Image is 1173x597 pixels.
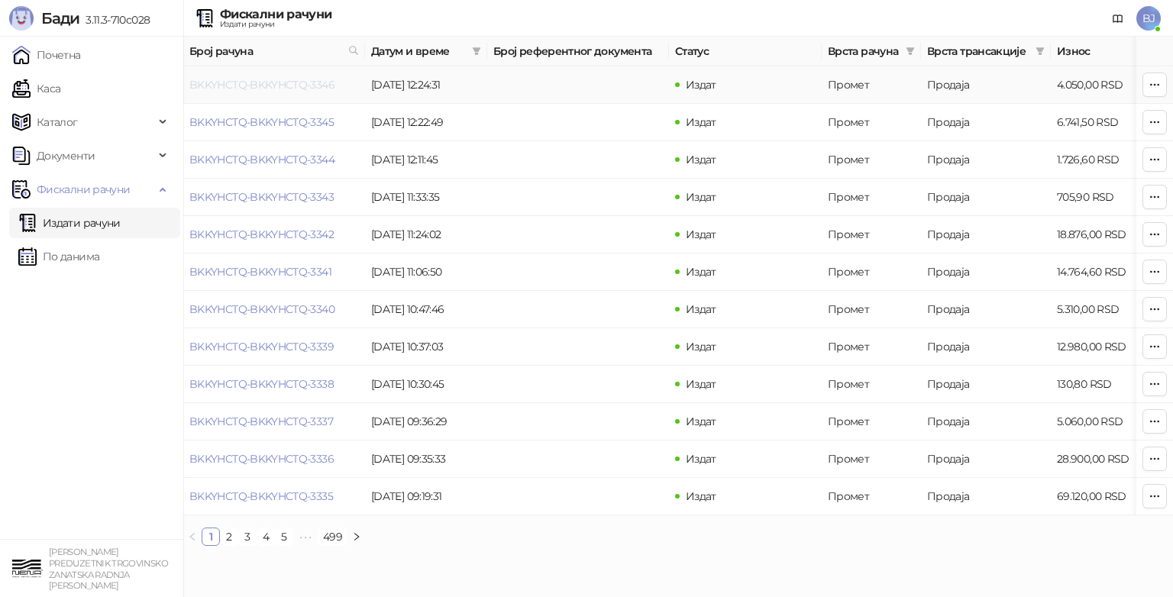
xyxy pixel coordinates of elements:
[828,43,900,60] span: Врста рачуна
[189,452,334,466] a: BKKYHCTQ-BKKYHCTQ-3336
[921,141,1051,179] td: Продаја
[686,78,716,92] span: Издат
[189,340,334,353] a: BKKYHCTQ-BKKYHCTQ-3339
[220,528,238,546] li: 2
[347,528,366,546] li: Следећа страна
[822,253,921,291] td: Промет
[183,291,365,328] td: BKKYHCTQ-BKKYHCTQ-3340
[822,66,921,104] td: Промет
[276,528,292,545] a: 5
[686,265,716,279] span: Издат
[669,37,822,66] th: Статус
[365,216,487,253] td: [DATE] 11:24:02
[18,208,121,238] a: Издати рачуни
[220,21,331,28] div: Издати рачуни
[1057,43,1136,60] span: Износ
[189,153,334,166] a: BKKYHCTQ-BKKYHCTQ-3344
[183,66,365,104] td: BKKYHCTQ-BKKYHCTQ-3346
[686,489,716,503] span: Издат
[1051,366,1158,403] td: 130,80 RSD
[822,478,921,515] td: Промет
[347,528,366,546] button: right
[293,528,318,546] span: •••
[1051,179,1158,216] td: 705,90 RSD
[183,528,202,546] button: left
[921,366,1051,403] td: Продаја
[822,291,921,328] td: Промет
[293,528,318,546] li: Следећих 5 Страна
[686,302,716,316] span: Издат
[365,440,487,478] td: [DATE] 09:35:33
[371,43,466,60] span: Датум и време
[183,366,365,403] td: BKKYHCTQ-BKKYHCTQ-3338
[189,228,334,241] a: BKKYHCTQ-BKKYHCTQ-3342
[1106,6,1130,31] a: Документација
[183,440,365,478] td: BKKYHCTQ-BKKYHCTQ-3336
[189,302,334,316] a: BKKYHCTQ-BKKYHCTQ-3340
[183,37,365,66] th: Број рачуна
[686,153,716,166] span: Издат
[822,440,921,478] td: Промет
[822,104,921,141] td: Промет
[1051,141,1158,179] td: 1.726,60 RSD
[686,190,716,204] span: Издат
[41,9,79,27] span: Бади
[183,179,365,216] td: BKKYHCTQ-BKKYHCTQ-3343
[365,478,487,515] td: [DATE] 09:19:31
[275,528,293,546] li: 5
[921,179,1051,216] td: Продаја
[189,489,333,503] a: BKKYHCTQ-BKKYHCTQ-3335
[921,478,1051,515] td: Продаја
[921,66,1051,104] td: Продаја
[1051,291,1158,328] td: 5.310,00 RSD
[49,547,168,591] small: [PERSON_NAME] PREDUZETNIK TRGOVINSKO ZANATSKA RADNJA [PERSON_NAME]
[1032,40,1048,63] span: filter
[686,377,716,391] span: Издат
[822,366,921,403] td: Промет
[686,415,716,428] span: Издат
[189,415,333,428] a: BKKYHCTQ-BKKYHCTQ-3337
[1036,47,1045,56] span: filter
[189,78,334,92] a: BKKYHCTQ-BKKYHCTQ-3346
[318,528,347,546] li: 499
[37,107,78,137] span: Каталог
[221,528,238,545] a: 2
[37,140,95,171] span: Документи
[1051,66,1158,104] td: 4.050,00 RSD
[469,40,484,63] span: filter
[472,47,481,56] span: filter
[79,13,150,27] span: 3.11.3-710c028
[1136,6,1161,31] span: BJ
[183,328,365,366] td: BKKYHCTQ-BKKYHCTQ-3339
[257,528,274,545] a: 4
[921,253,1051,291] td: Продаја
[220,8,331,21] div: Фискални рачуни
[18,241,99,272] a: По данима
[9,6,34,31] img: Logo
[183,403,365,440] td: BKKYHCTQ-BKKYHCTQ-3337
[183,141,365,179] td: BKKYHCTQ-BKKYHCTQ-3344
[921,440,1051,478] td: Продаја
[183,104,365,141] td: BKKYHCTQ-BKKYHCTQ-3345
[686,340,716,353] span: Издат
[257,528,275,546] li: 4
[921,37,1051,66] th: Врста трансакције
[183,216,365,253] td: BKKYHCTQ-BKKYHCTQ-3342
[365,366,487,403] td: [DATE] 10:30:45
[921,216,1051,253] td: Продаја
[318,528,347,545] a: 499
[202,528,219,545] a: 1
[906,47,915,56] span: filter
[183,253,365,291] td: BKKYHCTQ-BKKYHCTQ-3341
[1051,403,1158,440] td: 5.060,00 RSD
[188,532,197,541] span: left
[189,377,334,391] a: BKKYHCTQ-BKKYHCTQ-3338
[822,37,921,66] th: Врста рачуна
[183,478,365,515] td: BKKYHCTQ-BKKYHCTQ-3335
[365,141,487,179] td: [DATE] 12:11:45
[239,528,256,545] a: 3
[903,40,918,63] span: filter
[822,403,921,440] td: Промет
[487,37,669,66] th: Број референтног документа
[1051,104,1158,141] td: 6.741,50 RSD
